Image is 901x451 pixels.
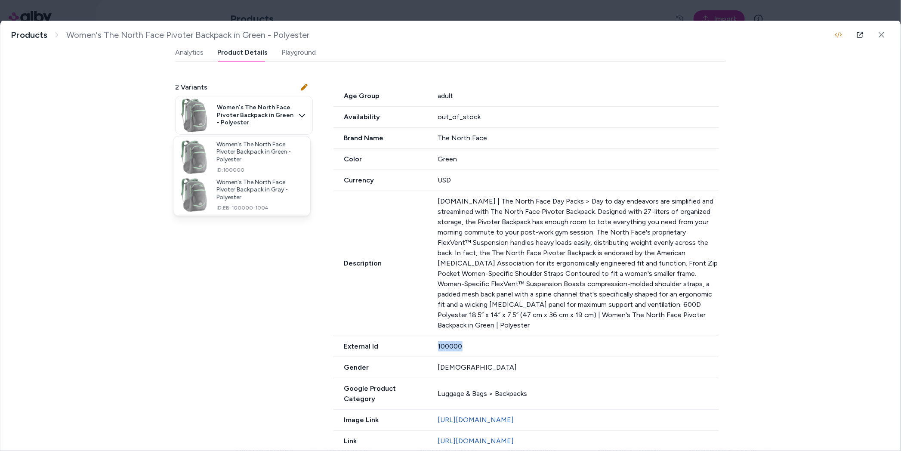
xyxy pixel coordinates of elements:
img: the-north-face-pivoter-backpack-women-s-.jpg [177,178,211,212]
span: Women's The North Face Pivoter Backpack in Gray - Polyester [216,179,302,201]
span: ID: EB-100000-1004 [216,204,302,211]
span: ID: 100000 [216,167,302,173]
img: the-north-face-pivoter-backpack-women-s-.jpg [177,140,211,174]
span: Women's The North Face Pivoter Backpack in Green - Polyester [216,141,302,164]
